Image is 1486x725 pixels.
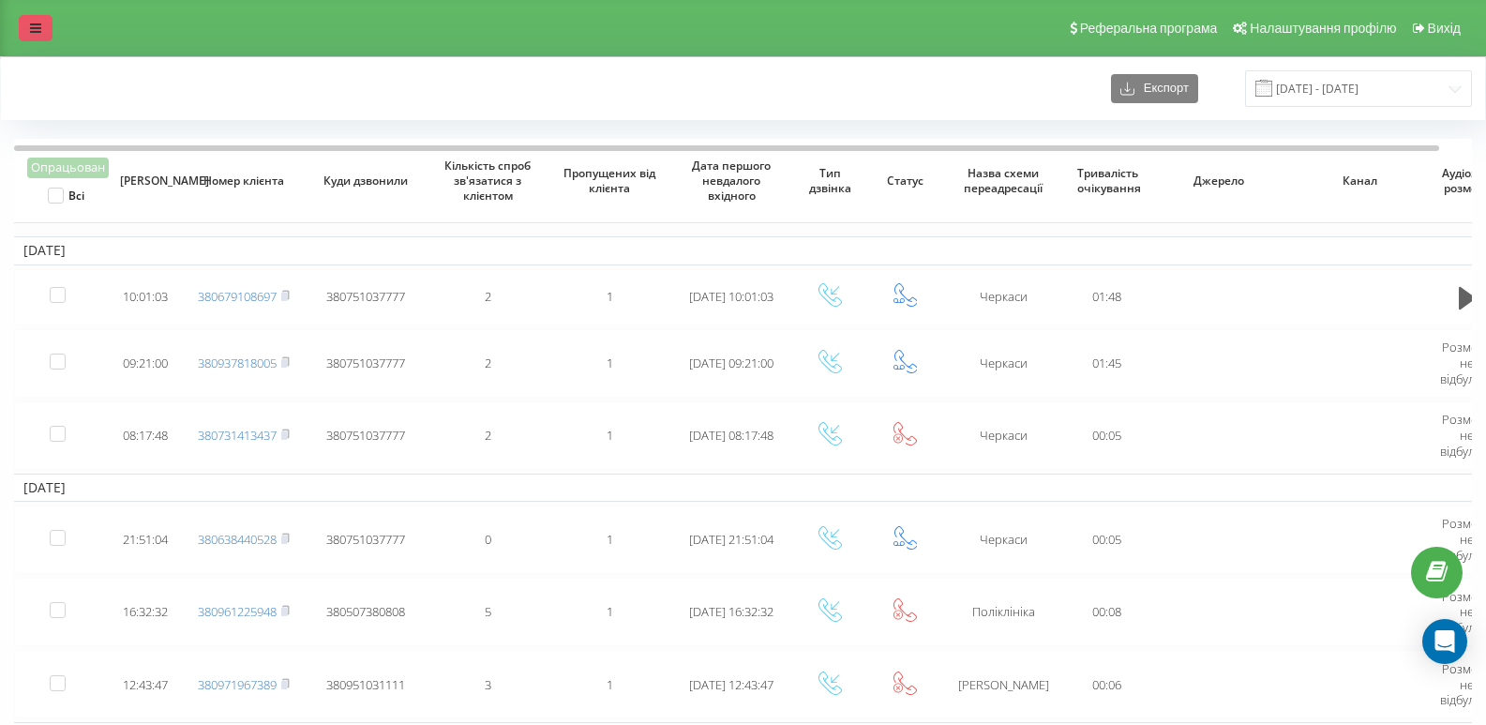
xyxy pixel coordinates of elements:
[607,531,613,548] span: 1
[1422,619,1467,664] div: Open Intercom Messenger
[1305,174,1415,189] span: Канал
[48,188,84,204] label: Всі
[108,401,183,470] td: 08:17:48
[326,288,405,305] span: 380751037777
[1077,166,1136,195] span: Тривалість очікування
[607,603,613,620] span: 1
[485,288,491,305] span: 2
[685,159,778,203] span: Дата першого невдалого вхідного
[689,603,773,620] span: [DATE] 16:32:32
[326,676,405,693] span: 380951031111
[942,650,1064,718] td: [PERSON_NAME]
[689,355,773,371] span: [DATE] 09:21:00
[108,650,183,718] td: 12:43:47
[1064,269,1148,325] td: 01:48
[942,269,1064,325] td: Черкаси
[1428,21,1461,36] span: Вихід
[108,269,183,325] td: 10:01:03
[1111,74,1198,103] button: Експорт
[689,531,773,548] span: [DATE] 21:51:04
[942,578,1064,646] td: Поліклініка
[198,355,277,371] a: 380937818005
[108,506,183,574] td: 21:51:04
[320,174,413,189] span: Куди дзвонили
[1064,506,1148,574] td: 00:05
[326,355,405,371] span: 380751037777
[607,355,613,371] span: 1
[957,166,1050,195] span: Назва схеми переадресації
[485,531,491,548] span: 0
[689,427,773,444] span: [DATE] 08:17:48
[563,166,656,195] span: Пропущених від клієнта
[1134,82,1189,96] span: Експорт
[607,427,613,444] span: 1
[607,676,613,693] span: 1
[1250,21,1396,36] span: Налаштування профілю
[804,166,855,195] span: Тип дзвінка
[942,401,1064,470] td: Черкаси
[607,288,613,305] span: 1
[1064,329,1148,398] td: 01:45
[442,159,534,203] span: Кількість спроб зв'язатися з клієнтом
[942,506,1064,574] td: Черкаси
[108,329,183,398] td: 09:21:00
[198,531,277,548] a: 380638440528
[689,288,773,305] span: [DATE] 10:01:03
[108,578,183,646] td: 16:32:32
[1064,401,1148,470] td: 00:05
[485,427,491,444] span: 2
[326,531,405,548] span: 380751037777
[1164,174,1274,189] span: Джерело
[198,603,277,620] a: 380961225948
[1080,21,1218,36] span: Реферальна програма
[198,174,291,189] span: Номер клієнта
[879,174,930,189] span: Статус
[689,676,773,693] span: [DATE] 12:43:47
[198,288,277,305] a: 380679108697
[198,676,277,693] a: 380971967389
[326,427,405,444] span: 380751037777
[485,603,491,620] span: 5
[326,603,405,620] span: 380507380808
[1064,650,1148,718] td: 00:06
[1064,578,1148,646] td: 00:08
[485,355,491,371] span: 2
[942,329,1064,398] td: Черкаси
[120,174,171,189] span: [PERSON_NAME]
[198,427,277,444] a: 380731413437
[485,676,491,693] span: 3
